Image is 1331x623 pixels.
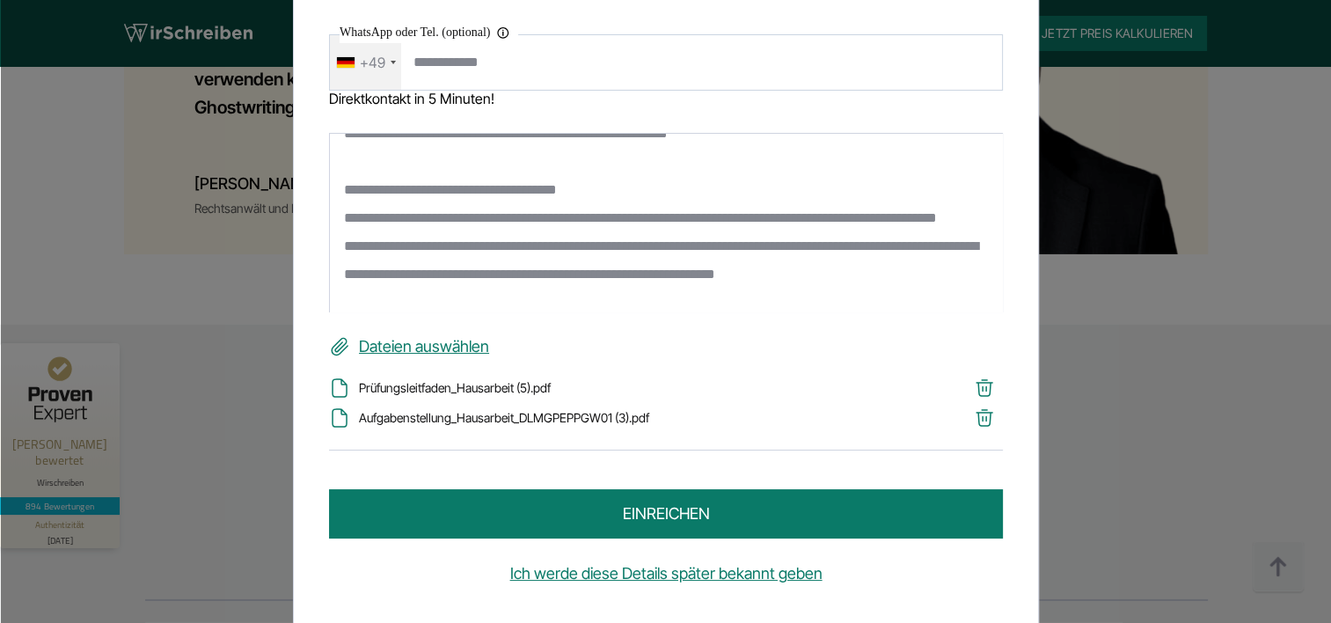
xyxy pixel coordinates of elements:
[330,35,401,90] div: Telephone country code
[329,333,1003,361] label: Dateien auswählen
[329,560,1003,588] a: Ich werde diese Details später bekannt geben
[329,407,935,429] li: Aufgabenstellung_Hausarbeit_DLMGPEPPGW01 (3).pdf
[329,91,1003,106] div: Direktkontakt in 5 Minuten!
[360,48,385,77] div: +49
[340,22,518,43] label: WhatsApp oder Tel. (optional)
[329,377,935,399] li: Prüfungsleitfaden_Hausarbeit (5).pdf
[329,489,1003,539] button: einreichen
